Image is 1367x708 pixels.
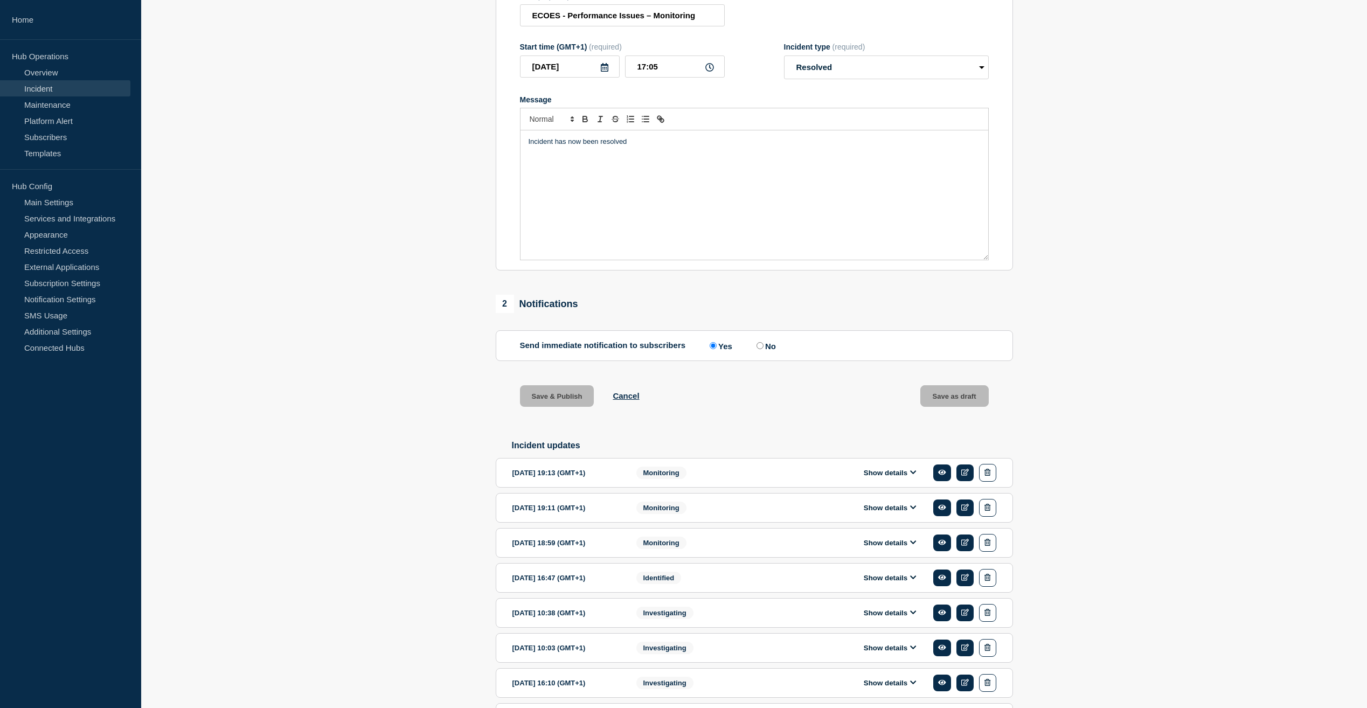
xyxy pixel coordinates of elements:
[623,113,638,126] button: Toggle ordered list
[636,537,686,549] span: Monitoring
[593,113,608,126] button: Toggle italic text
[861,678,920,688] button: Show details
[578,113,593,126] button: Toggle bold text
[520,341,989,351] div: Send immediate notification to subscribers
[521,130,988,260] div: Message
[520,55,620,78] input: YYYY-MM-DD
[636,677,693,689] span: Investigating
[754,341,776,351] label: No
[512,639,620,657] div: [DATE] 10:03 (GMT+1)
[757,342,764,349] input: No
[520,95,989,104] div: Message
[784,55,989,79] select: Incident type
[525,113,578,126] span: Font size
[512,569,620,587] div: [DATE] 16:47 (GMT+1)
[861,503,920,512] button: Show details
[638,113,653,126] button: Toggle bulleted list
[653,113,668,126] button: Toggle link
[625,55,725,78] input: HH:MM
[784,43,989,51] div: Incident type
[636,642,693,654] span: Investigating
[496,295,578,313] div: Notifications
[512,534,620,552] div: [DATE] 18:59 (GMT+1)
[520,341,686,351] p: Send immediate notification to subscribers
[861,573,920,582] button: Show details
[636,467,686,479] span: Monitoring
[512,441,1013,450] h2: Incident updates
[861,608,920,617] button: Show details
[710,342,717,349] input: Yes
[707,341,732,351] label: Yes
[861,538,920,547] button: Show details
[636,502,686,514] span: Monitoring
[613,391,639,400] button: Cancel
[512,464,620,482] div: [DATE] 19:13 (GMT+1)
[608,113,623,126] button: Toggle strikethrough text
[636,607,693,619] span: Investigating
[496,295,514,313] span: 2
[520,385,594,407] button: Save & Publish
[861,643,920,653] button: Show details
[512,499,620,517] div: [DATE] 19:11 (GMT+1)
[520,43,725,51] div: Start time (GMT+1)
[589,43,622,51] span: (required)
[636,572,682,584] span: Identified
[861,468,920,477] button: Show details
[520,4,725,26] input: Title
[512,674,620,692] div: [DATE] 16:10 (GMT+1)
[512,604,620,622] div: [DATE] 10:38 (GMT+1)
[832,43,865,51] span: (required)
[920,385,989,407] button: Save as draft
[529,137,980,147] p: Incident has now been resolved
